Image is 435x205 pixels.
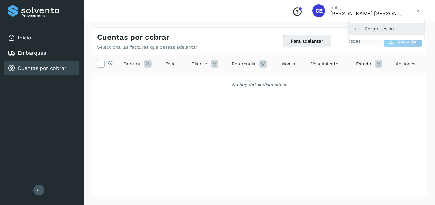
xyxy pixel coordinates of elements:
div: Embarques [4,46,79,60]
p: Proveedores [21,13,76,18]
a: Inicio [18,35,31,41]
div: Cerrar sesión [349,23,424,35]
a: Embarques [18,50,46,56]
div: Inicio [4,31,79,45]
div: Cuentas por cobrar [4,61,79,75]
a: Cuentas por cobrar [18,65,67,71]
